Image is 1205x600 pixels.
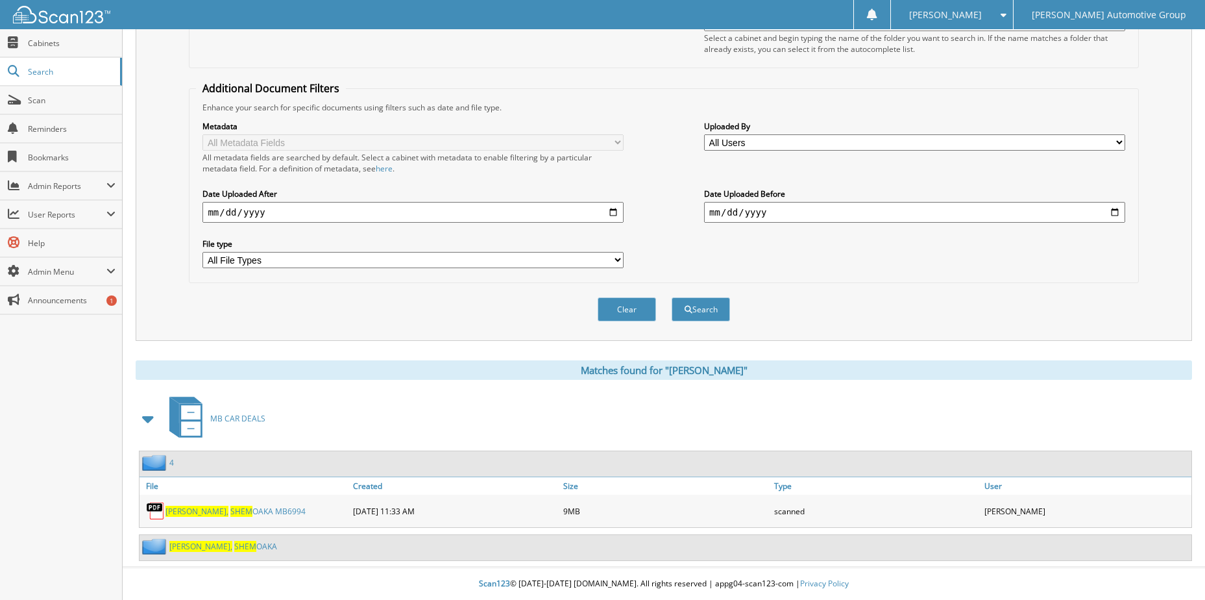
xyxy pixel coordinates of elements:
[169,541,277,552] a: [PERSON_NAME], SHEMOAKA
[28,266,106,277] span: Admin Menu
[230,506,252,517] span: SHEM
[350,498,560,524] div: [DATE] 11:33 AM
[202,188,624,199] label: Date Uploaded After
[136,360,1192,380] div: Matches found for "[PERSON_NAME]"
[704,202,1125,223] input: end
[142,538,169,555] img: folder2.png
[202,152,624,174] div: All metadata fields are searched by default. Select a cabinet with metadata to enable filtering b...
[1032,11,1186,19] span: [PERSON_NAME] Automotive Group
[28,152,116,163] span: Bookmarks
[169,541,232,552] span: [PERSON_NAME],
[28,181,106,192] span: Admin Reports
[234,541,256,552] span: SHEM
[169,457,174,468] a: 4
[704,32,1125,55] div: Select a cabinet and begin typing the name of the folder you want to search in. If the name match...
[146,501,165,521] img: PDF.png
[142,455,169,471] img: folder2.png
[479,578,510,589] span: Scan123
[28,123,116,134] span: Reminders
[560,498,770,524] div: 9MB
[165,506,228,517] span: [PERSON_NAME],
[28,295,116,306] span: Announcements
[981,477,1191,495] a: User
[560,477,770,495] a: Size
[28,66,114,77] span: Search
[165,506,306,517] a: [PERSON_NAME], SHEMOAKA MB6994
[28,238,116,249] span: Help
[376,163,393,174] a: here
[28,95,116,106] span: Scan
[771,477,981,495] a: Type
[202,121,624,132] label: Metadata
[210,413,265,424] span: MB CAR DEALS
[202,238,624,249] label: File type
[28,209,106,220] span: User Reports
[13,6,110,23] img: scan123-logo-white.svg
[704,188,1125,199] label: Date Uploaded Before
[123,568,1205,600] div: © [DATE]-[DATE] [DOMAIN_NAME]. All rights reserved | appg04-scan123-com |
[672,297,730,321] button: Search
[196,81,346,95] legend: Additional Document Filters
[106,295,117,306] div: 1
[771,498,981,524] div: scanned
[909,11,982,19] span: [PERSON_NAME]
[800,578,849,589] a: Privacy Policy
[598,297,656,321] button: Clear
[350,477,560,495] a: Created
[162,393,265,444] a: MB CAR DEALS
[202,202,624,223] input: start
[704,121,1125,132] label: Uploaded By
[140,477,350,495] a: File
[981,498,1191,524] div: [PERSON_NAME]
[28,38,116,49] span: Cabinets
[196,102,1131,113] div: Enhance your search for specific documents using filters such as date and file type.
[1140,538,1205,600] iframe: Chat Widget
